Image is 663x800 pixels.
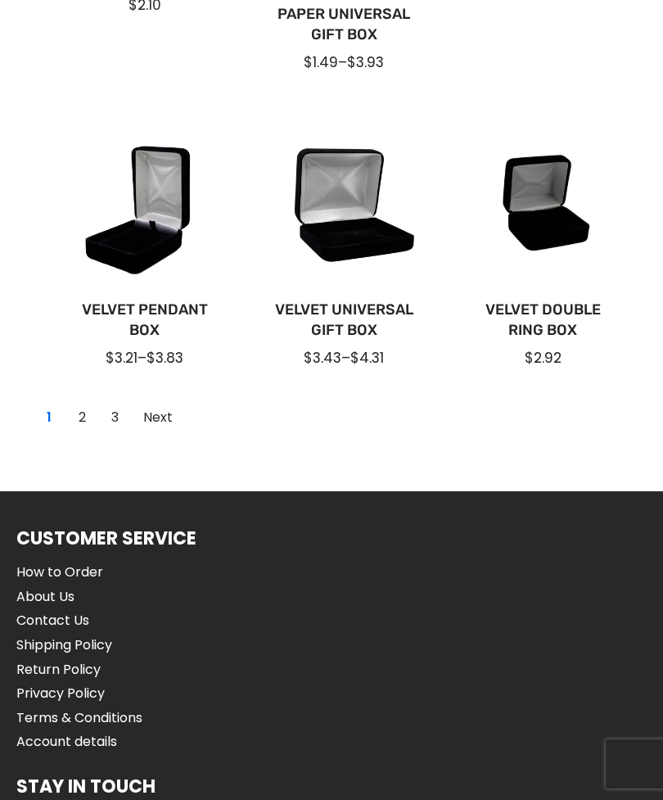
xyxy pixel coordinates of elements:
[16,524,196,553] h1: Customer Service
[36,405,62,431] a: Current Page, Page 1
[71,348,218,368] div: –
[470,300,616,341] a: Velvet Double Ring Box
[16,707,142,729] a: Terms & Conditions
[16,731,142,753] a: Account details
[71,300,218,341] a: Velvet Pendant Box
[304,52,338,72] span: $1.49
[69,405,95,431] a: Go to Page 2
[16,610,142,631] a: Contact Us
[270,300,417,341] a: Velvet Universal Gift Box
[270,348,417,368] div: –
[347,52,384,72] span: $3.93
[33,401,185,434] nav: Page navigation
[16,586,142,608] a: About Us
[16,659,142,680] a: Return Policy
[16,562,142,583] a: How to Order
[270,52,417,72] div: –
[101,405,128,431] a: Go to Page 3
[16,683,142,704] a: Privacy Policy
[470,348,616,368] div: $2.92
[147,348,183,368] span: $3.83
[304,348,341,368] span: $3.43
[350,348,384,368] span: $4.31
[16,635,142,656] a: Shipping Policy
[106,348,138,368] span: $3.21
[134,405,182,431] a: Go to Page 2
